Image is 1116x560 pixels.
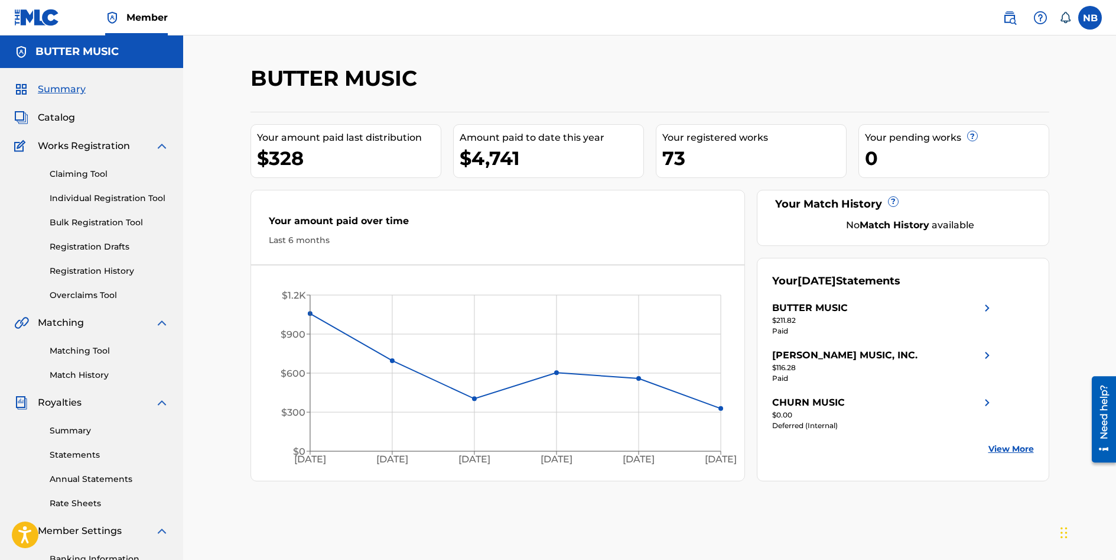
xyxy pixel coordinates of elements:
tspan: $600 [280,368,305,379]
div: Paid [772,373,994,384]
div: Last 6 months [269,234,727,247]
div: $211.82 [772,315,994,326]
div: $328 [257,145,441,171]
span: Royalties [38,396,82,410]
div: Help [1029,6,1052,30]
tspan: $900 [280,329,305,340]
span: Summary [38,82,86,96]
img: Member Settings [14,524,28,538]
div: Deferred (Internal) [772,420,994,431]
tspan: [DATE] [623,454,655,465]
tspan: [DATE] [294,454,326,465]
img: MLC Logo [14,9,60,26]
a: [PERSON_NAME] MUSIC, INC.right chevron icon$116.28Paid [772,348,994,384]
tspan: $300 [281,407,305,418]
img: Catalog [14,111,28,125]
a: Public Search [998,6,1021,30]
div: No available [787,218,1034,232]
a: CHURN MUSICright chevron icon$0.00Deferred (Internal) [772,396,994,431]
a: Match History [50,369,169,381]
img: Royalties [14,396,28,410]
a: SummarySummary [14,82,86,96]
div: Your pending works [865,131,1049,145]
tspan: $0 [292,446,305,457]
img: right chevron icon [980,348,994,362]
span: Works Registration [38,139,130,153]
img: Matching [14,316,29,330]
img: expand [155,524,169,538]
img: Works Registration [14,139,30,153]
a: Rate Sheets [50,497,169,510]
div: Drag [1060,515,1068,551]
a: CatalogCatalog [14,111,75,125]
div: Your amount paid over time [269,214,727,234]
span: ? [889,197,898,206]
div: Your Match History [772,196,1034,212]
a: Registration Drafts [50,241,169,253]
img: expand [155,396,169,410]
span: [DATE] [798,274,836,287]
img: Top Rightsholder [105,11,119,25]
div: Paid [772,326,994,336]
div: [PERSON_NAME] MUSIC, INC. [772,348,917,362]
a: Claiming Tool [50,168,169,180]
h5: BUTTER MUSIC [35,45,119,59]
iframe: Chat Widget [1057,503,1116,560]
img: right chevron icon [980,301,994,315]
a: Statements [50,449,169,461]
a: Matching Tool [50,345,169,357]
img: expand [155,316,169,330]
span: ? [968,131,977,141]
a: Bulk Registration Tool [50,216,169,229]
div: Your Statements [772,273,900,289]
a: Annual Statements [50,473,169,485]
a: View More [988,443,1034,455]
strong: Match History [860,219,929,231]
img: Summary [14,82,28,96]
img: Accounts [14,45,28,59]
tspan: [DATE] [458,454,490,465]
div: Amount paid to date this year [460,131,643,145]
div: 73 [662,145,846,171]
div: Notifications [1059,12,1071,24]
iframe: Resource Center [1083,371,1116,467]
span: Member [126,11,168,24]
a: BUTTER MUSICright chevron icon$211.82Paid [772,301,994,336]
a: Individual Registration Tool [50,192,169,205]
h2: BUTTER MUSIC [250,65,423,92]
tspan: [DATE] [705,454,737,465]
div: CHURN MUSIC [772,396,845,410]
img: expand [155,139,169,153]
img: right chevron icon [980,396,994,410]
a: Summary [50,425,169,437]
div: Your amount paid last distribution [257,131,441,145]
div: $0.00 [772,410,994,420]
span: Matching [38,316,84,330]
tspan: [DATE] [376,454,408,465]
img: help [1033,11,1047,25]
div: BUTTER MUSIC [772,301,848,315]
tspan: [DATE] [541,454,572,465]
span: Catalog [38,111,75,125]
span: Member Settings [38,524,122,538]
a: Overclaims Tool [50,289,169,302]
tspan: $1.2K [281,290,305,301]
div: $4,741 [460,145,643,171]
div: $116.28 [772,362,994,373]
div: Your registered works [662,131,846,145]
a: Registration History [50,265,169,277]
img: search [1003,11,1017,25]
div: 0 [865,145,1049,171]
div: User Menu [1078,6,1102,30]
